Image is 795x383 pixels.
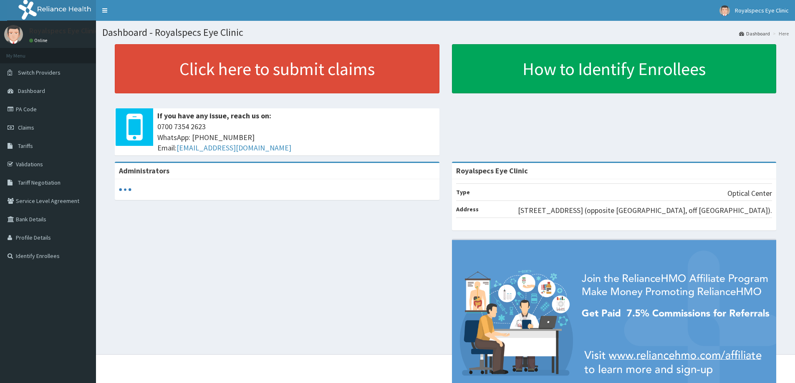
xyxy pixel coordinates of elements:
[771,30,789,37] li: Here
[177,143,291,153] a: [EMAIL_ADDRESS][DOMAIN_NAME]
[119,166,169,175] b: Administrators
[456,188,470,196] b: Type
[456,166,528,175] strong: Royalspecs Eye Clinic
[29,27,98,35] p: Royalspecs Eye Clinic
[157,121,435,153] span: 0700 7354 2623 WhatsApp: [PHONE_NUMBER] Email:
[18,179,61,186] span: Tariff Negotiation
[452,44,777,93] a: How to Identify Enrollees
[18,87,45,95] span: Dashboard
[157,111,271,120] b: If you have any issue, reach us on:
[115,44,439,93] a: Click here to submit claims
[18,142,33,150] span: Tariffs
[735,7,789,14] span: Royalspecs Eye Clinic
[456,205,479,213] b: Address
[719,5,730,16] img: User Image
[119,183,131,196] svg: audio-loading
[18,124,34,131] span: Claims
[18,69,61,76] span: Switch Providers
[4,25,23,44] img: User Image
[727,188,772,199] p: Optical Center
[29,38,49,43] a: Online
[739,30,770,37] a: Dashboard
[518,205,772,216] p: [STREET_ADDRESS] (opposite [GEOGRAPHIC_DATA], off [GEOGRAPHIC_DATA]).
[102,27,789,38] h1: Dashboard - Royalspecs Eye Clinic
